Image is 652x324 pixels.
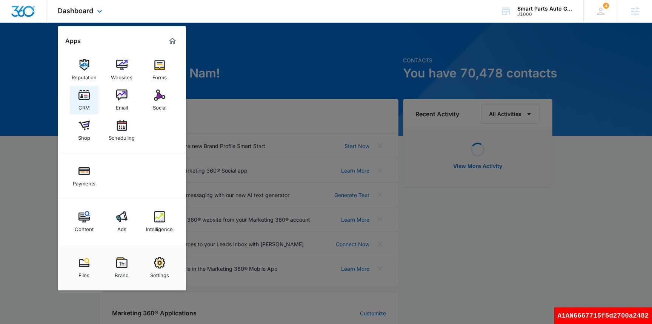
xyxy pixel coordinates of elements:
[108,56,136,84] a: Websites
[72,71,97,80] div: Reputation
[70,86,98,114] a: CRM
[145,56,174,84] a: Forms
[166,35,178,47] a: Marketing 360® Dashboard
[111,71,132,80] div: Websites
[603,3,609,9] div: notifications count
[145,207,174,236] a: Intelligence
[58,7,93,15] span: Dashboard
[78,101,90,111] div: CRM
[108,253,136,282] a: Brand
[78,268,89,278] div: Files
[70,253,98,282] a: Files
[145,253,174,282] a: Settings
[73,177,95,187] div: Payments
[70,207,98,236] a: Content
[109,131,135,141] div: Scheduling
[75,222,94,232] div: Content
[65,37,81,45] h2: Apps
[78,131,90,141] div: Shop
[70,162,98,190] a: Payments
[152,71,167,80] div: Forms
[153,101,166,111] div: Social
[517,12,572,17] div: account id
[116,101,128,111] div: Email
[517,6,572,12] div: account name
[108,86,136,114] a: Email
[554,307,652,324] div: A1AN6667715f5d2700a2482
[115,268,129,278] div: Brand
[603,3,609,9] span: 4
[70,116,98,145] a: Shop
[150,268,169,278] div: Settings
[117,222,126,232] div: Ads
[146,222,173,232] div: Intelligence
[108,116,136,145] a: Scheduling
[145,86,174,114] a: Social
[108,207,136,236] a: Ads
[70,56,98,84] a: Reputation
